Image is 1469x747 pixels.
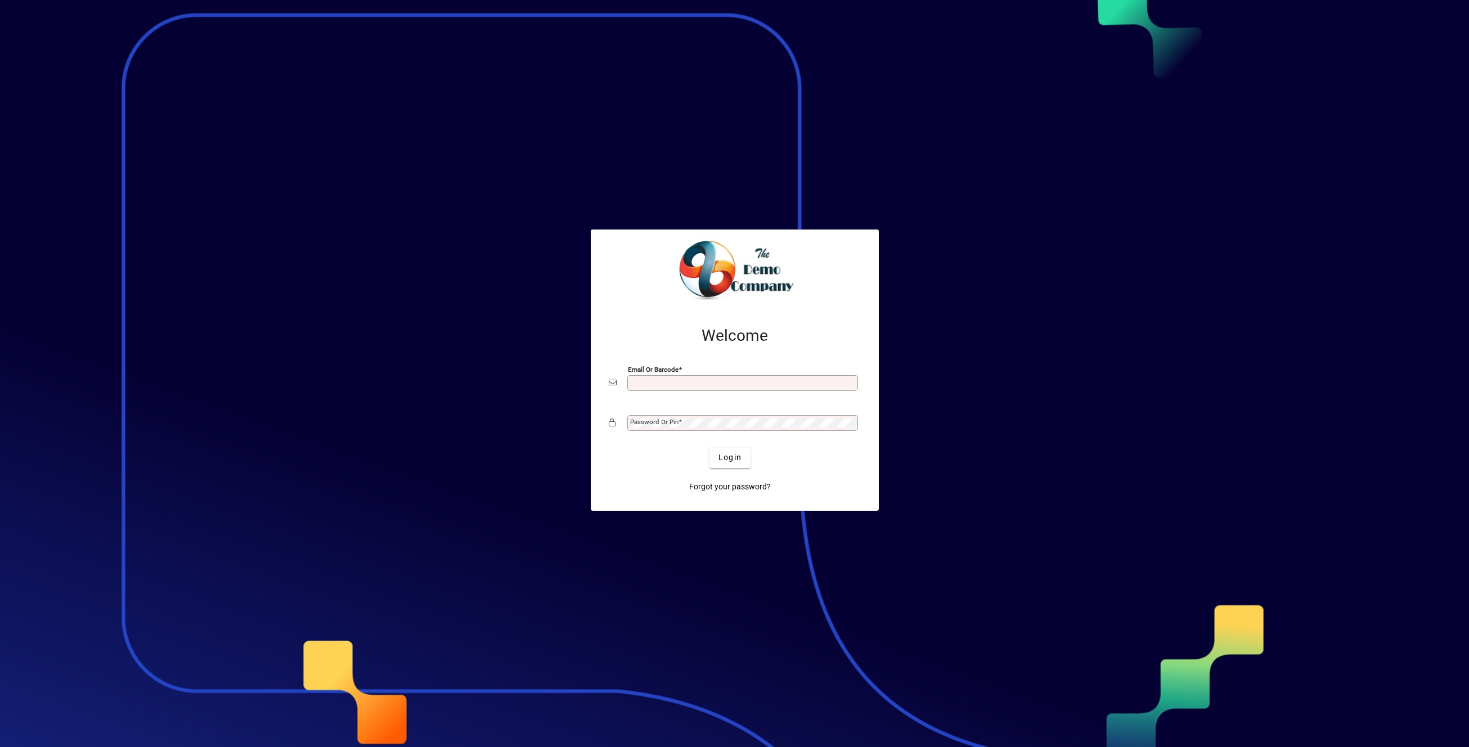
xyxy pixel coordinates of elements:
[609,326,861,345] h2: Welcome
[630,418,679,426] mat-label: Password or Pin
[685,477,775,497] a: Forgot your password?
[628,365,679,373] mat-label: Email or Barcode
[689,481,771,493] span: Forgot your password?
[709,448,751,468] button: Login
[718,452,742,463] span: Login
